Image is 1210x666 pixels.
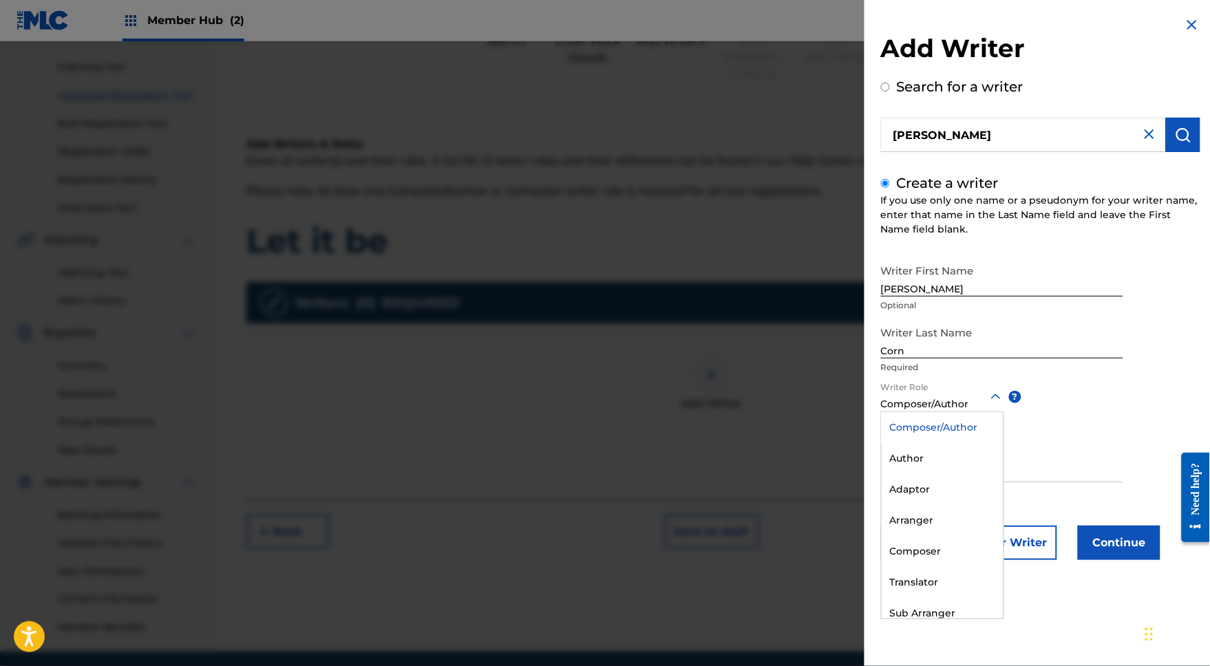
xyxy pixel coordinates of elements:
[881,33,1200,68] h2: Add Writer
[1145,614,1154,655] div: Drag
[1009,391,1021,403] span: ?
[882,443,1004,474] div: Author
[881,299,1123,312] p: Optional
[882,412,1004,443] div: Composer/Author
[1175,127,1191,143] img: Search Works
[1141,600,1210,666] iframe: Chat Widget
[882,474,1004,505] div: Adaptor
[881,193,1200,237] div: If you use only one name or a pseudonym for your writer name, enter that name in the Last Name fi...
[897,78,1023,95] label: Search for a writer
[17,10,70,30] img: MLC Logo
[1141,126,1158,142] img: close
[147,12,244,28] span: Member Hub
[881,361,1123,374] p: Required
[897,175,999,191] label: Create a writer
[1172,441,1210,555] iframe: Resource Center
[230,14,244,27] span: (2)
[123,12,139,29] img: Top Rightsholders
[881,118,1166,152] input: Search writer's name or IPI Number
[882,536,1004,567] div: Composer
[1078,526,1160,560] button: Continue
[882,505,1004,536] div: Arranger
[882,598,1004,629] div: Sub Arranger
[882,567,1004,598] div: Translator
